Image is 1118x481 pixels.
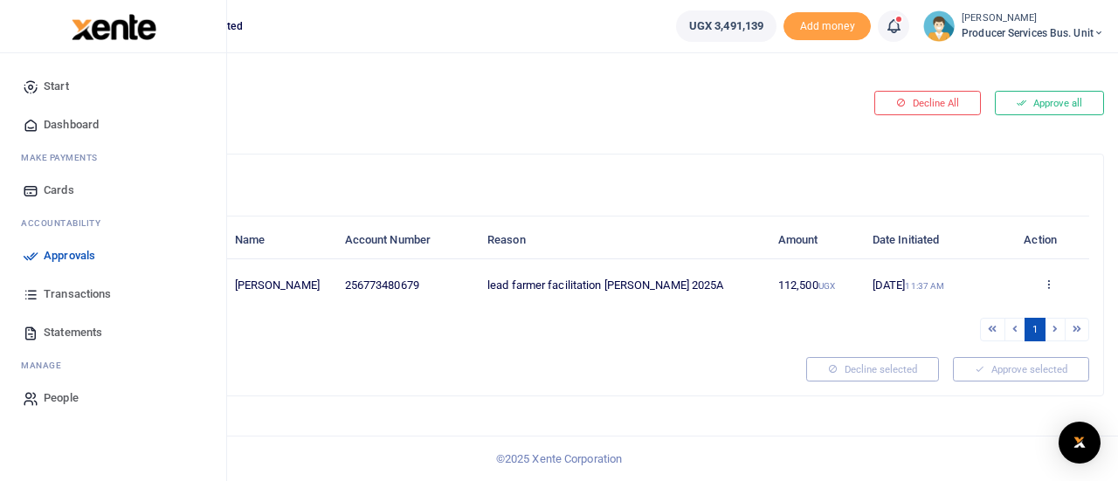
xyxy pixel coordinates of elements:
[962,11,1104,26] small: [PERSON_NAME]
[669,10,783,42] li: Wallet ballance
[689,17,763,35] span: UGX 3,491,139
[783,12,871,41] li: Toup your wallet
[478,222,769,259] th: Reason: activate to sort column ascending
[14,106,212,144] a: Dashboard
[224,222,335,259] th: Name: activate to sort column ascending
[14,171,212,210] a: Cards
[44,78,69,95] span: Start
[14,67,212,106] a: Start
[72,14,156,40] img: logo-large
[783,18,871,31] a: Add money
[923,10,955,42] img: profile-user
[1059,422,1101,464] div: Open Intercom Messenger
[81,316,578,343] div: Showing 1 to 1 of 1 entries
[44,182,74,199] span: Cards
[44,324,102,341] span: Statements
[923,10,1104,42] a: profile-user [PERSON_NAME] Producer Services Bus. Unit
[769,222,863,259] th: Amount: activate to sort column ascending
[676,10,776,42] a: UGX 3,491,139
[905,281,944,291] small: 11:37 AM
[14,313,212,352] a: Statements
[1008,222,1089,259] th: Action: activate to sort column ascending
[44,285,111,303] span: Transactions
[14,379,212,417] a: People
[44,389,79,407] span: People
[769,259,863,310] td: 112,500
[66,75,754,94] h4: Pending your approval
[44,116,99,134] span: Dashboard
[81,168,1089,188] h4: Mobile Money
[14,210,212,237] li: Ac
[30,359,62,372] span: anage
[1025,318,1046,341] a: 1
[962,25,1104,41] span: Producer Services Bus. Unit
[335,222,477,259] th: Account Number: activate to sort column ascending
[30,151,98,164] span: ake Payments
[44,247,95,265] span: Approvals
[818,281,835,291] small: UGX
[863,259,1008,310] td: [DATE]
[995,91,1104,115] button: Approve all
[70,19,156,32] a: logo-small logo-large logo-large
[14,352,212,379] li: M
[335,259,477,310] td: 256773480679
[874,91,981,115] button: Decline All
[62,101,754,131] a: Back to categories
[14,275,212,313] a: Transactions
[14,144,212,171] li: M
[34,216,100,230] span: countability
[863,222,1008,259] th: Date Initiated: activate to sort column ascending
[783,12,871,41] span: Add money
[478,259,769,310] td: lead farmer facilitation [PERSON_NAME] 2025A
[224,259,335,310] td: [PERSON_NAME]
[14,237,212,275] a: Approvals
